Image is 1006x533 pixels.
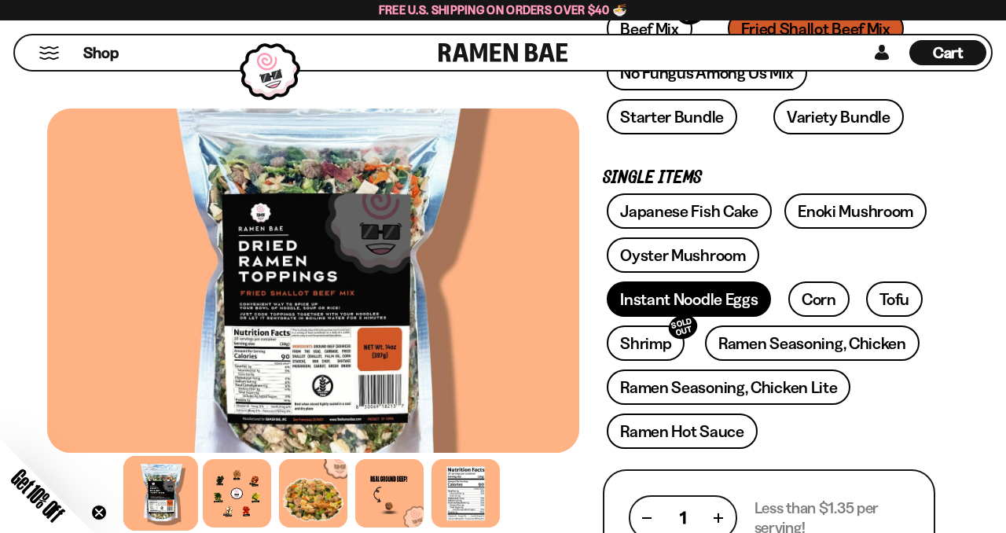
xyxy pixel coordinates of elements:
a: Shop [83,40,119,65]
button: Mobile Menu Trigger [39,46,60,60]
a: ShrimpSOLD OUT [607,325,685,361]
a: Cart [909,35,986,70]
p: Single Items [603,171,935,186]
span: Shop [83,42,119,64]
button: Close teaser [91,505,107,520]
a: Enoki Mushroom [784,193,927,229]
a: Instant Noodle Eggs [607,281,771,317]
a: Ramen Seasoning, Chicken Lite [607,369,850,405]
span: 1 [680,508,686,527]
a: Ramen Seasoning, Chicken [705,325,920,361]
a: Corn [788,281,850,317]
span: Get 10% Off [7,465,68,526]
a: Japanese Fish Cake [607,193,772,229]
a: Ramen Hot Sauce [607,414,758,449]
a: Variety Bundle [773,99,904,134]
a: Tofu [866,281,923,317]
span: Cart [933,43,964,62]
span: Free U.S. Shipping on Orders over $40 🍜 [379,2,628,17]
a: Oyster Mushroom [607,237,759,273]
div: SOLD OUT [666,312,701,343]
a: Starter Bundle [607,99,737,134]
